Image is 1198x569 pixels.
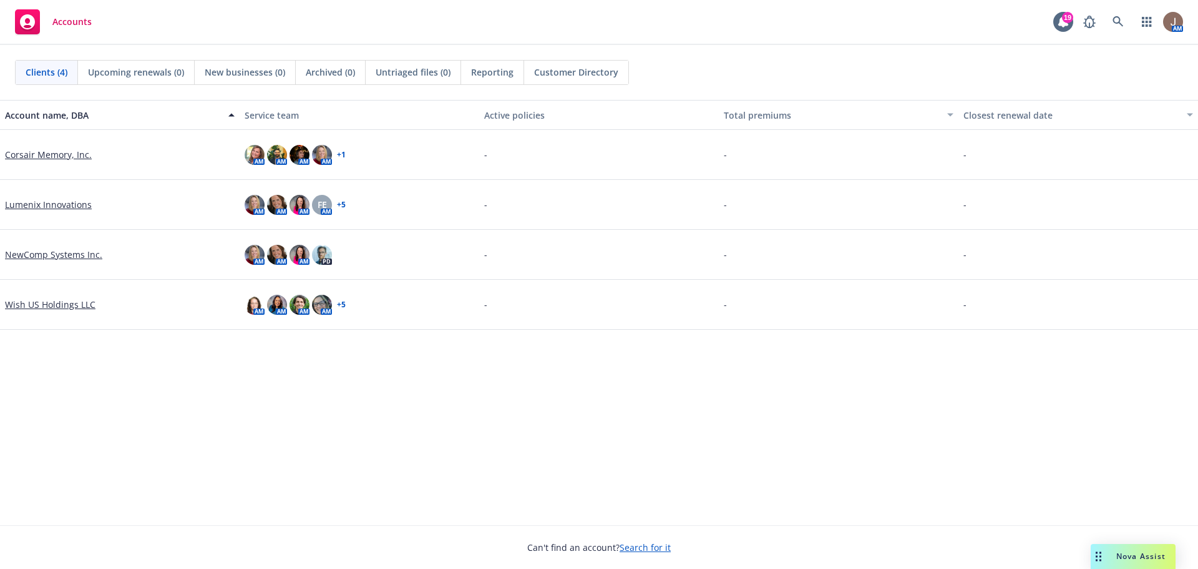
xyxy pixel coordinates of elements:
span: - [484,248,487,261]
span: - [484,148,487,161]
a: + 1 [337,151,346,159]
span: - [484,298,487,311]
a: Wish US Holdings LLC [5,298,95,311]
a: Lumenix Innovations [5,198,92,211]
span: Nova Assist [1116,551,1166,562]
span: Archived (0) [306,66,355,79]
span: Clients (4) [26,66,67,79]
div: Drag to move [1091,544,1106,569]
div: Active policies [484,109,714,122]
span: Customer Directory [534,66,618,79]
span: - [724,248,727,261]
span: - [963,248,967,261]
img: photo [245,245,265,265]
span: FE [318,198,327,211]
span: New businesses (0) [205,66,285,79]
img: photo [1163,12,1183,32]
a: Search for it [620,542,671,553]
img: photo [312,145,332,165]
button: Nova Assist [1091,544,1176,569]
a: Corsair Memory, Inc. [5,148,92,161]
a: + 5 [337,301,346,309]
span: Upcoming renewals (0) [88,66,184,79]
img: photo [290,195,309,215]
span: - [963,298,967,311]
button: Service team [240,100,479,130]
a: Report a Bug [1077,9,1102,34]
div: 19 [1062,12,1073,23]
span: - [724,298,727,311]
div: Total premiums [724,109,940,122]
a: Search [1106,9,1131,34]
img: photo [245,295,265,315]
button: Total premiums [719,100,958,130]
img: photo [312,245,332,265]
span: Reporting [471,66,514,79]
span: - [724,198,727,211]
img: photo [290,145,309,165]
a: + 5 [337,201,346,209]
span: Accounts [52,17,92,27]
img: photo [290,245,309,265]
button: Active policies [479,100,719,130]
img: photo [267,145,287,165]
img: photo [267,295,287,315]
span: - [963,148,967,161]
div: Closest renewal date [963,109,1179,122]
img: photo [290,295,309,315]
img: photo [267,195,287,215]
img: photo [312,295,332,315]
span: - [484,198,487,211]
a: Switch app [1134,9,1159,34]
img: photo [245,195,265,215]
span: Can't find an account? [527,541,671,554]
div: Service team [245,109,474,122]
button: Closest renewal date [958,100,1198,130]
div: Account name, DBA [5,109,221,122]
img: photo [245,145,265,165]
a: NewComp Systems Inc. [5,248,102,261]
span: - [724,148,727,161]
span: Untriaged files (0) [376,66,450,79]
a: Accounts [10,4,97,39]
span: - [963,198,967,211]
img: photo [267,245,287,265]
